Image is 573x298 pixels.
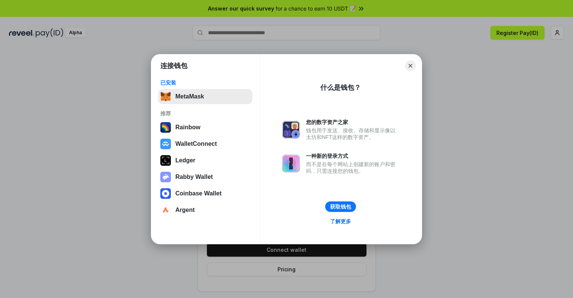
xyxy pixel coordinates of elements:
div: 获取钱包 [330,203,351,210]
div: 一种新的登录方式 [306,153,399,159]
button: Argent [158,203,252,218]
button: WalletConnect [158,136,252,151]
div: Rainbow [175,124,201,131]
div: 什么是钱包？ [320,83,361,92]
img: svg+xml,%3Csvg%20width%3D%2228%22%20height%3D%2228%22%20viewBox%3D%220%200%2028%2028%22%20fill%3D... [160,205,171,215]
button: MetaMask [158,89,252,104]
div: Coinbase Wallet [175,190,222,197]
a: 了解更多 [326,216,356,226]
div: Ledger [175,157,195,164]
img: svg+xml,%3Csvg%20width%3D%2228%22%20height%3D%2228%22%20viewBox%3D%220%200%2028%2028%22%20fill%3D... [160,188,171,199]
h1: 连接钱包 [160,61,187,70]
img: svg+xml,%3Csvg%20xmlns%3D%22http%3A%2F%2Fwww.w3.org%2F2000%2Fsvg%22%20fill%3D%22none%22%20viewBox... [160,172,171,182]
img: svg+xml,%3Csvg%20width%3D%22120%22%20height%3D%22120%22%20viewBox%3D%220%200%20120%20120%22%20fil... [160,122,171,133]
img: svg+xml,%3Csvg%20width%3D%2228%22%20height%3D%2228%22%20viewBox%3D%220%200%2028%2028%22%20fill%3D... [160,139,171,149]
div: Rabby Wallet [175,174,213,180]
div: 而不是在每个网站上创建新的账户和密码，只需连接您的钱包。 [306,161,399,174]
button: Coinbase Wallet [158,186,252,201]
img: svg+xml,%3Csvg%20fill%3D%22none%22%20height%3D%2233%22%20viewBox%3D%220%200%2035%2033%22%20width%... [160,91,171,102]
div: WalletConnect [175,141,217,147]
div: Argent [175,207,195,213]
button: Ledger [158,153,252,168]
img: svg+xml,%3Csvg%20xmlns%3D%22http%3A%2F%2Fwww.w3.org%2F2000%2Fsvg%22%20fill%3D%22none%22%20viewBox... [282,154,300,172]
div: MetaMask [175,93,204,100]
button: Rainbow [158,120,252,135]
div: 推荐 [160,110,250,117]
div: 您的数字资产之家 [306,119,399,126]
div: 钱包用于发送、接收、存储和显示像以太坊和NFT这样的数字资产。 [306,127,399,141]
button: 获取钱包 [325,201,356,212]
button: Close [405,61,416,71]
button: Rabby Wallet [158,169,252,185]
div: 已安装 [160,79,250,86]
img: svg+xml,%3Csvg%20xmlns%3D%22http%3A%2F%2Fwww.w3.org%2F2000%2Fsvg%22%20width%3D%2228%22%20height%3... [160,155,171,166]
div: 了解更多 [330,218,351,225]
img: svg+xml,%3Csvg%20xmlns%3D%22http%3A%2F%2Fwww.w3.org%2F2000%2Fsvg%22%20fill%3D%22none%22%20viewBox... [282,121,300,139]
